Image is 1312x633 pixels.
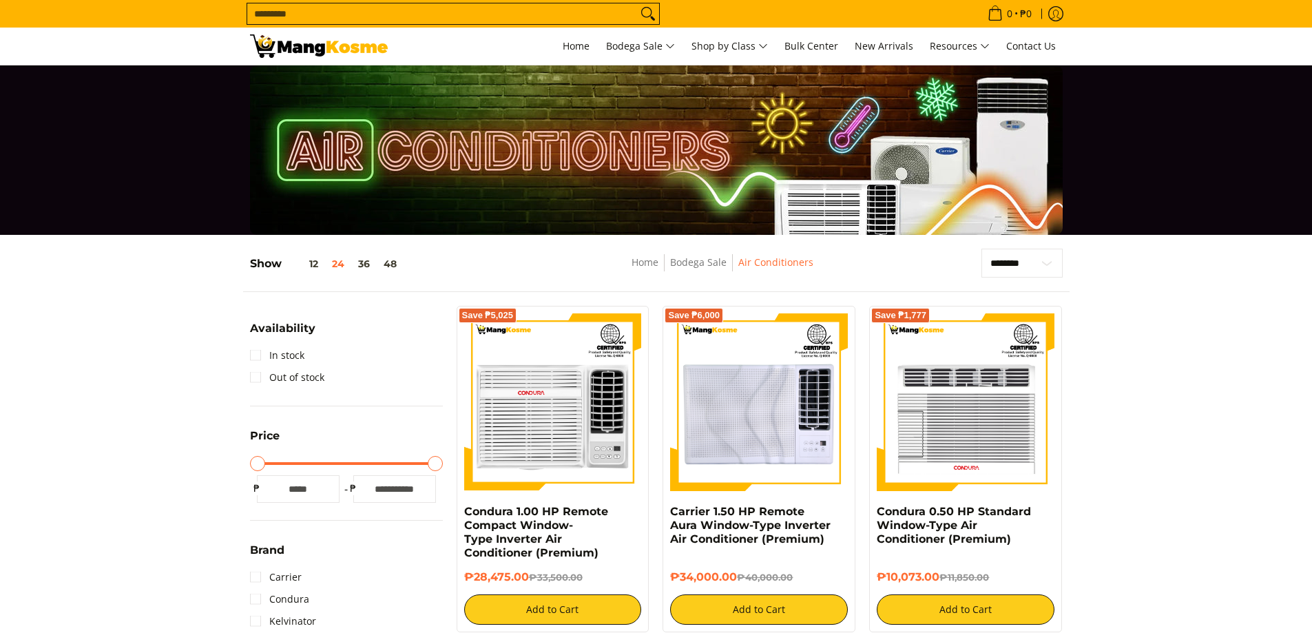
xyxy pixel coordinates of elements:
button: Add to Cart [877,594,1054,625]
span: • [983,6,1036,21]
span: Save ₱6,000 [668,311,720,320]
img: Condura 1.00 HP Remote Compact Window-Type Inverter Air Conditioner (Premium) [464,313,642,491]
del: ₱40,000.00 [737,572,793,583]
a: Shop by Class [685,28,775,65]
span: Shop by Class [691,38,768,55]
a: New Arrivals [848,28,920,65]
a: Bulk Center [778,28,845,65]
span: Contact Us [1006,39,1056,52]
summary: Open [250,545,284,566]
img: Carrier 1.50 HP Remote Aura Window-Type Inverter Air Conditioner (Premium) [670,313,848,491]
summary: Open [250,323,315,344]
h6: ₱10,073.00 [877,570,1054,584]
span: ₱ [346,481,360,495]
del: ₱33,500.00 [529,572,583,583]
button: 48 [377,258,404,269]
span: Save ₱1,777 [875,311,926,320]
button: Search [637,3,659,24]
h6: ₱34,000.00 [670,570,848,584]
span: Availability [250,323,315,334]
a: Air Conditioners [738,256,813,269]
a: Bodega Sale [599,28,682,65]
span: Home [563,39,590,52]
span: Brand [250,545,284,556]
img: condura-wrac-6s-premium-mang-kosme [877,313,1054,491]
span: Save ₱5,025 [462,311,514,320]
button: 12 [282,258,325,269]
a: Condura 0.50 HP Standard Window-Type Air Conditioner (Premium) [877,505,1031,546]
a: Condura 1.00 HP Remote Compact Window-Type Inverter Air Conditioner (Premium) [464,505,608,559]
a: Contact Us [999,28,1063,65]
span: ₱0 [1018,9,1034,19]
nav: Main Menu [402,28,1063,65]
a: Carrier 1.50 HP Remote Aura Window-Type Inverter Air Conditioner (Premium) [670,505,831,546]
a: Condura [250,588,309,610]
a: Carrier [250,566,302,588]
span: Price [250,430,280,442]
a: Kelvinator [250,610,316,632]
button: Add to Cart [464,594,642,625]
img: Bodega Sale Aircon l Mang Kosme: Home Appliances Warehouse Sale | Page 2 [250,34,388,58]
span: 0 [1005,9,1014,19]
span: Bulk Center [784,39,838,52]
del: ₱11,850.00 [939,572,989,583]
a: Bodega Sale [670,256,727,269]
a: Home [556,28,596,65]
button: Add to Cart [670,594,848,625]
span: Resources [930,38,990,55]
h5: Show [250,257,404,271]
button: 36 [351,258,377,269]
a: Home [632,256,658,269]
nav: Breadcrumbs [530,254,913,285]
button: 24 [325,258,351,269]
span: ₱ [250,481,264,495]
a: In stock [250,344,304,366]
a: Out of stock [250,366,324,388]
h6: ₱28,475.00 [464,570,642,584]
a: Resources [923,28,997,65]
span: New Arrivals [855,39,913,52]
summary: Open [250,430,280,452]
span: Bodega Sale [606,38,675,55]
